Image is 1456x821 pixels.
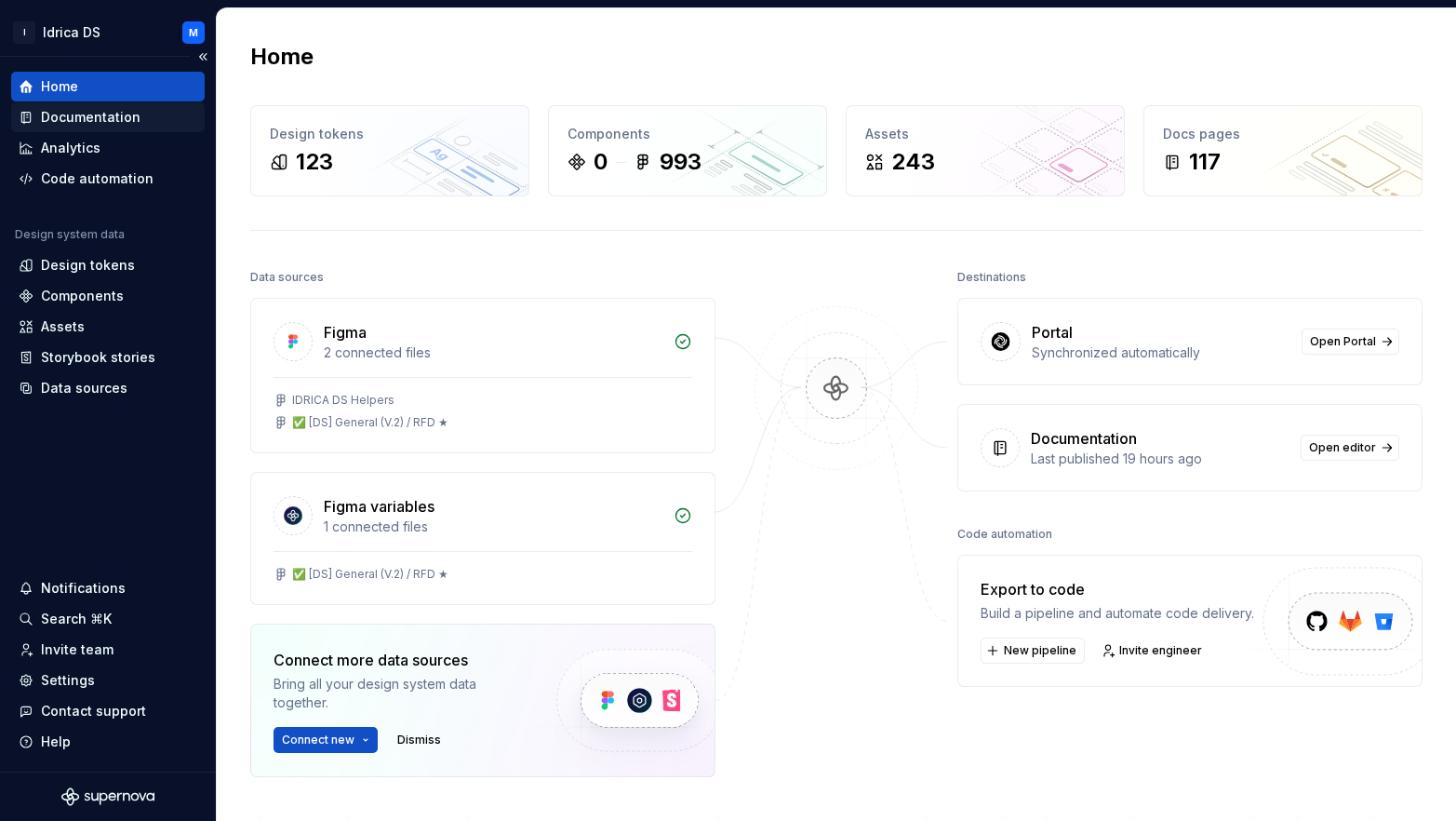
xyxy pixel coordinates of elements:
[41,702,146,720] div: Contact support
[1004,643,1076,658] span: New pipeline
[1309,440,1376,455] span: Open editor
[11,312,205,342] a: Assets
[1031,427,1137,450] div: Documentation
[981,604,1254,623] div: Build a pipeline and automate code delivery.
[11,164,205,194] a: Code automation
[11,102,205,132] a: Documentation
[11,635,205,665] a: Invite team
[41,139,100,157] div: Analytics
[41,733,71,751] div: Help
[61,787,154,806] svg: Supernova Logo
[1302,329,1399,355] a: Open Portal
[11,373,205,403] a: Data sources
[41,610,112,628] div: Search ⌘K
[41,108,140,127] div: Documentation
[250,298,715,453] a: Figma2 connected filesIDRICA DS Helpers✅ [DS] General (V.2) / RFD ★
[660,147,701,177] div: 993
[11,250,205,280] a: Design tokens
[1310,334,1376,349] span: Open Portal
[190,44,216,70] button: Collapse sidebar
[568,125,808,143] div: Components
[41,640,114,659] div: Invite team
[548,105,827,196] a: Components0993
[865,125,1105,143] div: Assets
[1032,343,1290,362] div: Synchronized automatically
[957,521,1052,547] div: Code automation
[250,105,529,196] a: Design tokens123
[41,579,126,598] div: Notifications
[41,256,135,275] div: Design tokens
[324,321,367,343] div: Figma
[189,25,198,40] div: M
[11,666,205,695] a: Settings
[250,264,324,290] div: Data sources
[11,696,205,726] button: Contact support
[324,495,434,518] div: Figma variables
[1189,147,1221,177] div: 117
[594,147,608,177] div: 0
[41,348,155,367] div: Storybook stories
[1163,125,1403,143] div: Docs pages
[891,147,935,177] div: 243
[389,727,449,753] button: Dismiss
[957,264,1026,290] div: Destinations
[292,567,448,582] div: ✅ [DS] General (V.2) / RFD ★
[1143,105,1423,196] a: Docs pages117
[981,578,1254,600] div: Export to code
[274,727,378,753] button: Connect new
[41,379,127,397] div: Data sources
[397,733,441,747] span: Dismiss
[846,105,1125,196] a: Assets243
[292,415,448,430] div: ✅ [DS] General (V.2) / RFD ★
[11,343,205,372] a: Storybook stories
[250,472,715,605] a: Figma variables1 connected files✅ [DS] General (V.2) / RFD ★
[11,281,205,311] a: Components
[1301,435,1399,461] a: Open editor
[296,147,333,177] div: 123
[981,638,1085,664] button: New pipeline
[41,77,78,96] div: Home
[274,649,525,671] div: Connect more data sources
[11,72,205,101] a: Home
[1096,638,1210,664] a: Invite engineer
[324,343,662,362] div: 2 connected files
[274,675,525,712] div: Bring all your design system data together.
[41,287,124,305] div: Components
[282,733,354,747] span: Connect new
[41,317,85,336] div: Assets
[15,227,125,242] div: Design system data
[250,42,314,72] h2: Home
[1119,643,1202,658] span: Invite engineer
[41,169,154,188] div: Code automation
[11,573,205,603] button: Notifications
[1032,321,1073,343] div: Portal
[43,23,100,42] div: Idrica DS
[41,671,95,690] div: Settings
[13,21,35,44] div: I
[292,393,394,408] div: IDRICA DS Helpers
[4,12,212,52] button: IIdrica DSM
[324,518,662,536] div: 1 connected files
[270,125,510,143] div: Design tokens
[11,604,205,634] button: Search ⌘K
[11,727,205,757] button: Help
[11,133,205,163] a: Analytics
[1031,450,1289,468] div: Last published 19 hours ago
